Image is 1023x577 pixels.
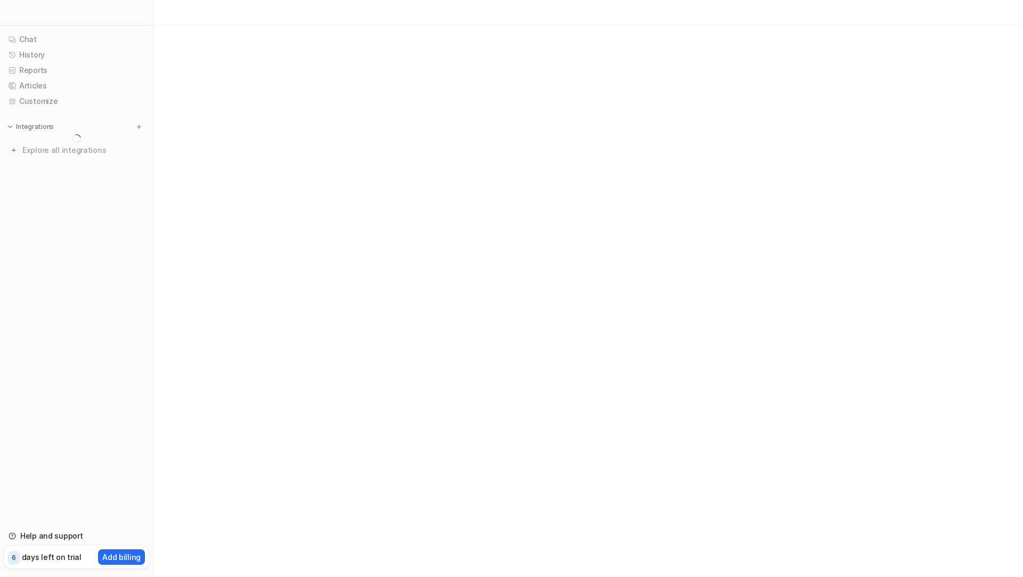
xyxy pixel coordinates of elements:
a: Chat [4,32,149,47]
img: expand menu [6,123,14,131]
p: days left on trial [22,551,82,563]
a: History [4,47,149,62]
a: Explore all integrations [4,143,149,158]
img: explore all integrations [9,145,19,156]
p: Add billing [102,551,141,563]
button: Add billing [98,549,145,565]
a: Help and support [4,529,149,543]
button: Integrations [4,121,57,132]
p: 6 [12,553,16,563]
a: Customize [4,94,149,109]
a: Reports [4,63,149,78]
a: Articles [4,78,149,93]
span: Explore all integrations [22,142,144,159]
img: menu_add.svg [135,123,143,131]
p: Integrations [16,123,54,131]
